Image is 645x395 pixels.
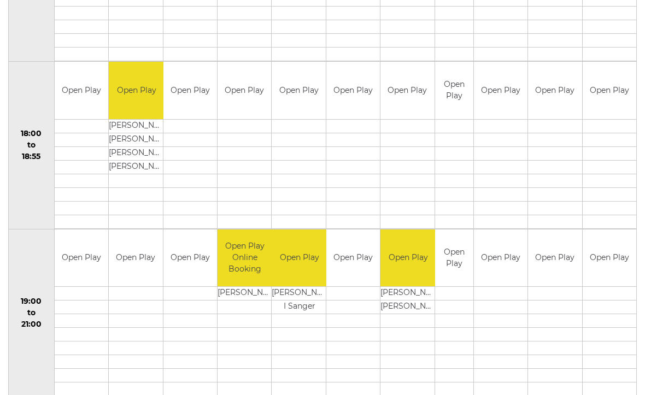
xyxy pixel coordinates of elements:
[272,287,327,300] td: [PERSON_NAME]
[218,62,271,119] td: Open Play
[55,62,108,119] td: Open Play
[109,146,164,160] td: [PERSON_NAME]
[272,62,325,119] td: Open Play
[163,229,217,287] td: Open Play
[218,229,273,287] td: Open Play Online Booking
[9,62,55,229] td: 18:00 to 18:55
[109,119,164,133] td: [PERSON_NAME]
[583,229,636,287] td: Open Play
[435,229,473,287] td: Open Play
[380,300,436,314] td: [PERSON_NAME]
[380,62,434,119] td: Open Play
[109,160,164,174] td: [PERSON_NAME]
[55,229,108,287] td: Open Play
[163,62,217,119] td: Open Play
[272,300,327,314] td: I Sanger
[583,62,636,119] td: Open Play
[109,229,162,287] td: Open Play
[109,133,164,146] td: [PERSON_NAME]
[326,62,380,119] td: Open Play
[109,62,164,119] td: Open Play
[218,287,273,300] td: [PERSON_NAME]
[380,287,436,300] td: [PERSON_NAME]
[326,229,380,287] td: Open Play
[380,229,436,287] td: Open Play
[435,62,473,119] td: Open Play
[528,229,582,287] td: Open Play
[474,62,527,119] td: Open Play
[474,229,527,287] td: Open Play
[528,62,582,119] td: Open Play
[272,229,327,287] td: Open Play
